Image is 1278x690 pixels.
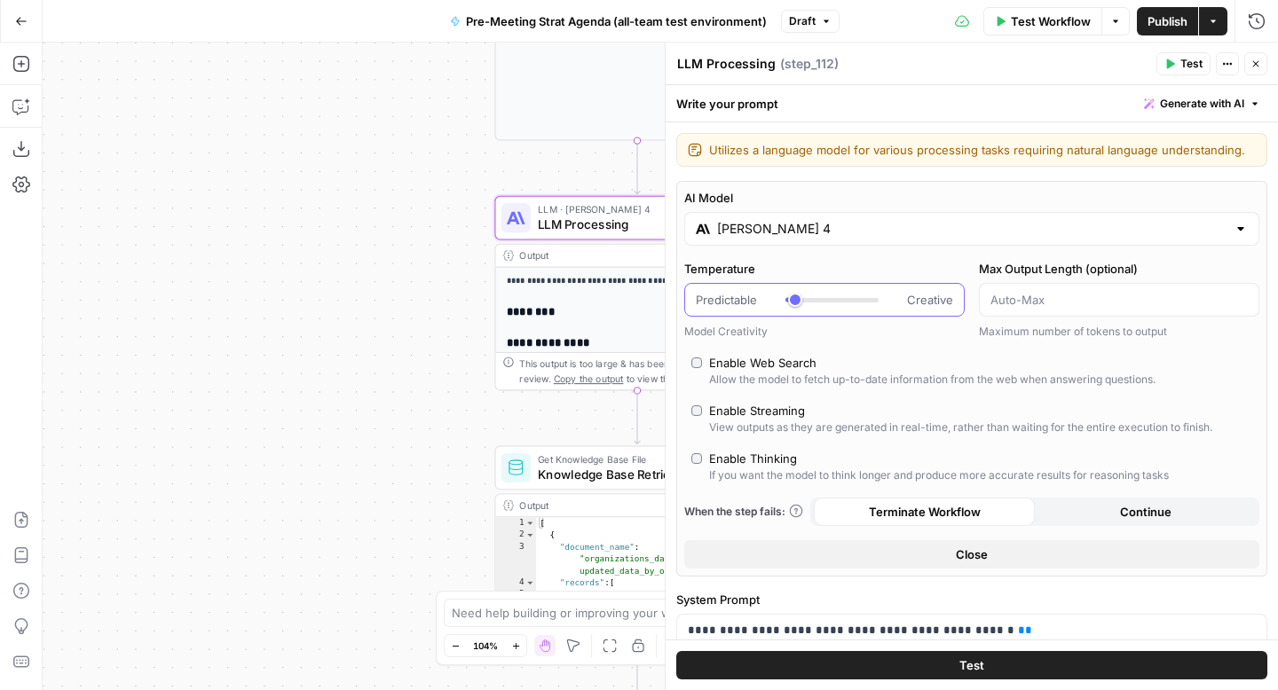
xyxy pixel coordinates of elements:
[1120,503,1171,521] span: Continue
[525,517,535,529] span: Toggle code folding, rows 1 through 28
[691,357,702,368] input: Enable Web SearchAllow the model to fetch up-to-date information from the web when answering ques...
[990,291,1248,309] input: Auto-Max
[495,529,536,541] div: 2
[1011,12,1091,30] span: Test Workflow
[983,7,1101,35] button: Test Workflow
[709,402,805,419] div: Enable Streaming
[709,141,1256,159] textarea: Utilizes a language model for various processing tasks requiring natural language understanding.
[684,260,965,278] label: Temperature
[684,504,803,520] a: When the step fails:
[979,324,1259,340] div: Maximum number of tokens to output
[635,141,640,194] g: Edge from step_102 to step_112
[684,540,1259,568] button: Close
[789,13,816,29] span: Draft
[717,220,1227,238] input: Select a model
[519,498,751,514] div: Output
[538,465,722,483] span: Knowledge Base Retrieval
[525,589,535,600] span: Toggle code folding, rows 5 through 25
[554,373,624,384] span: Copy the output
[709,450,797,467] div: Enable Thinking
[696,291,757,309] span: Predictable
[1148,12,1187,30] span: Publish
[635,390,640,443] g: Edge from step_112 to step_115
[1035,498,1256,526] button: Continue
[869,503,981,521] span: Terminate Workflow
[676,591,1267,608] label: System Prompt
[684,189,1259,207] label: AI Model
[691,405,702,416] input: Enable StreamingView outputs as they are generated in real-time, rather than waiting for the enti...
[519,248,751,263] div: Output
[959,656,984,674] span: Test
[525,529,535,541] span: Toggle code folding, rows 2 through 27
[495,517,536,529] div: 1
[1180,56,1203,72] span: Test
[466,12,767,30] span: Pre-Meeting Strat Agenda (all-team test environment)
[781,10,840,33] button: Draft
[780,55,839,73] span: ( step_112 )
[684,324,965,340] div: Model Creativity
[1137,7,1198,35] button: Publish
[709,354,816,372] div: Enable Web Search
[709,372,1156,388] div: Allow the model to fetch up-to-date information from the web when answering questions.
[494,446,779,641] div: Get Knowledge Base FileKnowledge Base RetrievalStep 115Output[ { "document_name": "organizations_...
[907,291,953,309] span: Creative
[495,589,536,600] div: 5
[709,419,1212,435] div: View outputs as they are generated in real-time, rather than waiting for the entire execution to ...
[538,216,722,234] span: LLM Processing
[538,202,722,217] span: LLM · [PERSON_NAME] 4
[666,85,1278,122] div: Write your prompt
[538,452,722,467] span: Get Knowledge Base File
[1137,92,1267,115] button: Generate with AI
[709,467,1169,483] div: If you want the model to think longer and produce more accurate results for reasoning tasks
[956,545,988,563] span: Close
[439,7,777,35] button: Pre-Meeting Strat Agenda (all-team test environment)
[691,453,702,464] input: Enable ThinkingIf you want the model to think longer and produce more accurate results for reason...
[473,639,498,653] span: 104%
[676,651,1267,679] button: Test
[495,541,536,576] div: 3
[495,577,536,589] div: 4
[979,260,1259,278] label: Max Output Length (optional)
[519,357,771,386] div: This output is too large & has been abbreviated for review. to view the full content.
[1156,52,1211,75] button: Test
[1160,96,1244,112] span: Generate with AI
[677,55,776,73] textarea: LLM Processing
[525,577,535,589] span: Toggle code folding, rows 4 through 26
